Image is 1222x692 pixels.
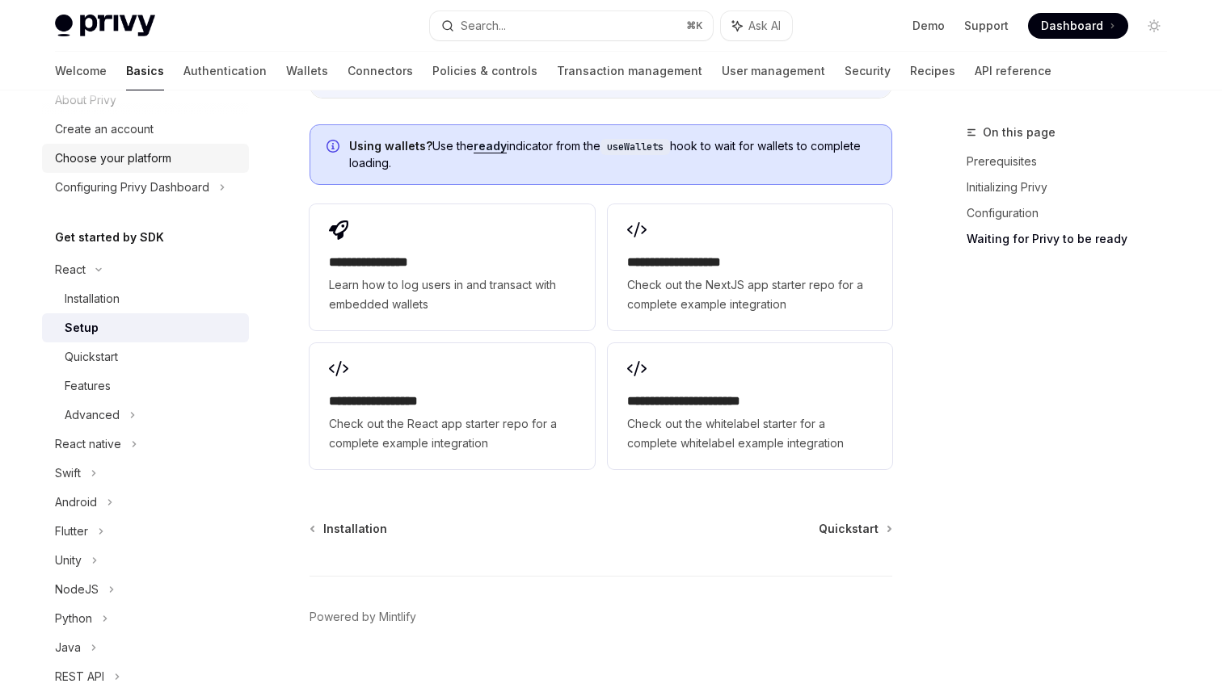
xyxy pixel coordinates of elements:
[329,414,575,453] span: Check out the React app starter repo for a complete example integration
[1041,18,1103,34] span: Dashboard
[910,52,955,90] a: Recipes
[55,15,155,37] img: light logo
[722,52,825,90] a: User management
[323,521,387,537] span: Installation
[721,11,792,40] button: Ask AI
[912,18,945,34] a: Demo
[126,52,164,90] a: Basics
[183,52,267,90] a: Authentication
[286,52,328,90] a: Wallets
[42,144,249,173] a: Choose your platform
[430,11,713,40] button: Search...⌘K
[55,149,171,168] div: Choose your platform
[55,434,121,454] div: React native
[967,200,1180,226] a: Configuration
[65,405,120,425] div: Advanced
[983,123,1056,142] span: On this page
[310,609,416,625] a: Powered by Mintlify
[55,463,81,483] div: Swift
[967,226,1180,252] a: Waiting for Privy to be ready
[349,138,875,171] span: Use the indicator from the hook to wait for wallets to complete loading.
[42,342,249,371] a: Quickstart
[608,343,892,469] a: **** **** **** **** ***Check out the whitelabel starter for a complete whitelabel example integra...
[819,521,891,537] a: Quickstart
[55,580,99,599] div: NodeJS
[964,18,1009,34] a: Support
[65,347,118,367] div: Quickstart
[55,120,154,139] div: Create an account
[55,638,81,657] div: Java
[310,343,594,469] a: **** **** **** ***Check out the React app starter repo for a complete example integration
[1141,13,1167,39] button: Toggle dark mode
[55,52,107,90] a: Welcome
[42,284,249,313] a: Installation
[627,414,873,453] span: Check out the whitelabel starter for a complete whitelabel example integration
[55,228,164,247] h5: Get started by SDK
[55,493,97,512] div: Android
[474,139,507,153] a: ready
[311,521,387,537] a: Installation
[608,204,892,330] a: **** **** **** ****Check out the NextJS app starter repo for a complete example integration
[432,52,537,90] a: Policies & controls
[42,115,249,144] a: Create an account
[1028,13,1128,39] a: Dashboard
[845,52,891,90] a: Security
[65,376,111,396] div: Features
[55,551,82,570] div: Unity
[65,318,99,338] div: Setup
[748,18,781,34] span: Ask AI
[967,174,1180,200] a: Initializing Privy
[327,140,343,156] svg: Info
[557,52,702,90] a: Transaction management
[348,52,413,90] a: Connectors
[819,521,879,537] span: Quickstart
[600,139,670,155] code: useWallets
[686,19,703,32] span: ⌘ K
[55,667,104,686] div: REST API
[967,149,1180,174] a: Prerequisites
[627,275,873,314] span: Check out the NextJS app starter repo for a complete example integration
[349,139,432,153] strong: Using wallets?
[55,522,88,541] div: Flutter
[975,52,1051,90] a: API reference
[42,313,249,342] a: Setup
[42,371,249,401] a: Features
[65,289,120,308] div: Installation
[461,16,506,36] div: Search...
[310,204,594,330] a: **** **** **** *Learn how to log users in and transact with embedded wallets
[55,178,209,197] div: Configuring Privy Dashboard
[329,275,575,314] span: Learn how to log users in and transact with embedded wallets
[55,609,92,628] div: Python
[55,260,86,279] div: React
